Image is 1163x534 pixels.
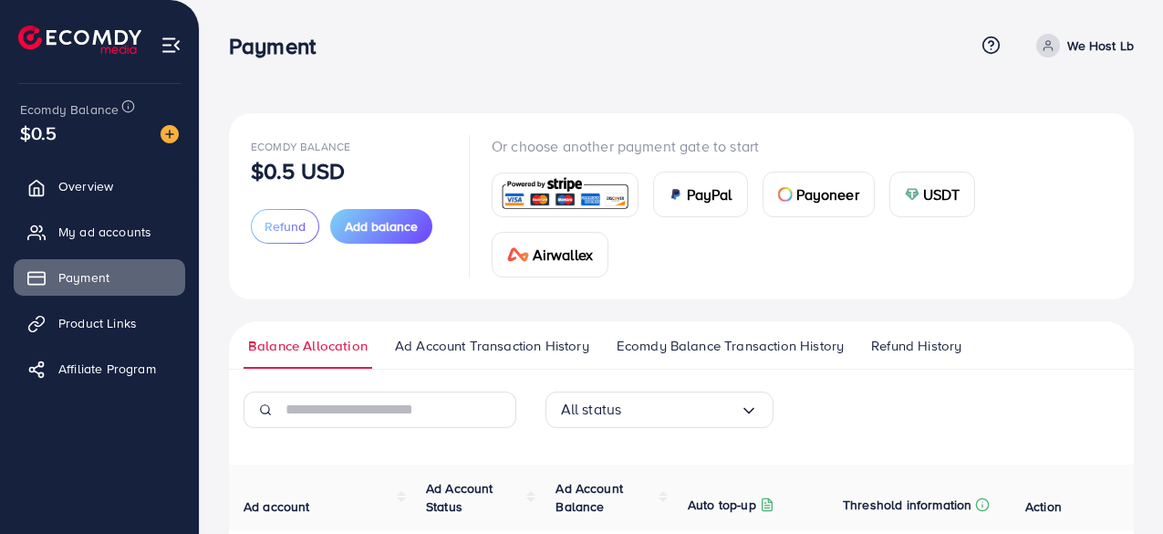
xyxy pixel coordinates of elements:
[244,497,310,516] span: Ad account
[507,247,529,262] img: card
[498,175,632,215] img: card
[345,217,418,236] span: Add balance
[561,395,622,424] span: All status
[492,232,608,277] a: cardAirwallex
[653,172,748,217] a: cardPayPal
[58,177,113,195] span: Overview
[556,479,623,516] span: Ad Account Balance
[161,125,179,143] img: image
[688,494,756,516] p: Auto top-up
[14,351,185,387] a: Affiliate Program
[687,183,732,205] span: PayPal
[251,139,350,154] span: Ecomdy Balance
[395,336,589,356] span: Ad Account Transaction History
[251,160,345,182] p: $0.5 USD
[905,187,919,202] img: card
[161,35,182,56] img: menu
[1067,35,1134,57] p: We Host Lb
[58,268,109,287] span: Payment
[545,392,774,428] div: Search for option
[14,259,185,296] a: Payment
[229,33,330,59] h3: Payment
[778,187,793,202] img: card
[492,135,1112,157] p: Or choose another payment gate to start
[617,336,844,356] span: Ecomdy Balance Transaction History
[58,314,137,332] span: Product Links
[248,336,368,356] span: Balance Allocation
[14,168,185,204] a: Overview
[18,26,141,54] img: logo
[763,172,875,217] a: cardPayoneer
[1029,34,1134,58] a: We Host Lb
[871,336,961,356] span: Refund History
[621,395,739,424] input: Search for option
[58,360,156,378] span: Affiliate Program
[14,305,185,341] a: Product Links
[251,209,319,244] button: Refund
[923,183,961,205] span: USDT
[14,214,185,250] a: My ad accounts
[20,100,119,119] span: Ecomdy Balance
[796,183,859,205] span: Payoneer
[330,209,432,244] button: Add balance
[426,479,493,516] span: Ad Account Status
[1085,452,1149,520] iframe: Chat
[1025,497,1062,516] span: Action
[889,172,976,217] a: cardUSDT
[492,173,639,217] a: card
[265,217,306,236] span: Refund
[20,120,57,146] span: $0.5
[58,223,151,241] span: My ad accounts
[533,244,593,266] span: Airwallex
[669,187,683,202] img: card
[843,494,971,516] p: Threshold information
